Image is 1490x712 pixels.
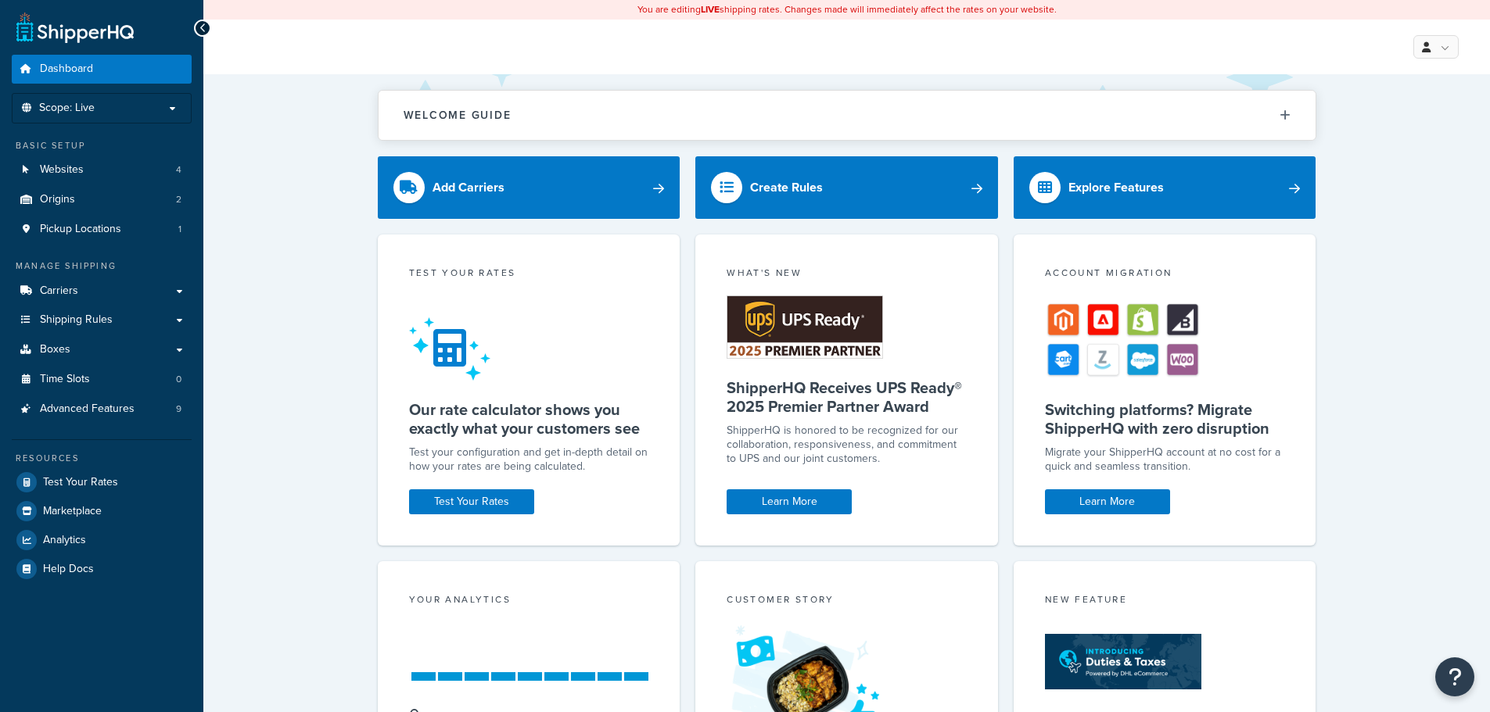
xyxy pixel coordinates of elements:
a: Time Slots0 [12,365,192,394]
div: Create Rules [750,177,823,199]
div: Basic Setup [12,139,192,152]
li: Websites [12,156,192,184]
div: Customer Story [727,592,967,610]
span: Carriers [40,284,78,298]
a: Add Carriers [378,156,680,219]
a: Pickup Locations1 [12,215,192,244]
a: Carriers [12,277,192,306]
h5: Our rate calculator shows you exactly what your customers see [409,400,649,438]
a: Origins2 [12,185,192,214]
b: LIVE [701,2,720,16]
span: Test Your Rates [43,476,118,489]
span: Dashboard [40,63,93,76]
h5: Switching platforms? Migrate ShipperHQ with zero disruption [1045,400,1285,438]
h2: Welcome Guide [404,109,512,121]
span: 1 [178,223,181,236]
a: Test Your Rates [409,489,534,514]
li: Advanced Features [12,395,192,424]
button: Welcome Guide [379,91,1316,140]
a: Create Rules [695,156,998,219]
div: Resources [12,452,192,465]
div: New Feature [1045,592,1285,610]
span: 9 [176,403,181,416]
div: Test your configuration and get in-depth detail on how your rates are being calculated. [409,445,649,474]
span: Boxes [40,343,70,356]
li: Origins [12,185,192,214]
div: Add Carriers [433,177,504,199]
span: Scope: Live [39,102,95,115]
a: Analytics [12,526,192,554]
span: Analytics [43,534,86,547]
button: Open Resource Center [1435,657,1474,696]
li: Pickup Locations [12,215,192,244]
span: Marketplace [43,505,102,518]
div: What's New [727,266,967,284]
a: Marketplace [12,497,192,525]
span: Pickup Locations [40,223,121,236]
span: Websites [40,163,84,177]
div: Your Analytics [409,592,649,610]
a: Dashboard [12,55,192,84]
span: 4 [176,163,181,177]
span: Advanced Features [40,403,135,416]
h5: ShipperHQ Receives UPS Ready® 2025 Premier Partner Award [727,378,967,416]
a: Test Your Rates [12,468,192,496]
a: Websites4 [12,156,192,184]
p: ShipperHQ is honored to be recognized for our collaboration, responsiveness, and commitment to UP... [727,424,967,466]
span: 2 [176,193,181,206]
a: Shipping Rules [12,306,192,335]
li: Time Slots [12,365,192,394]
a: Boxes [12,335,192,364]
span: Origins [40,193,75,206]
span: Time Slots [40,373,90,386]
a: Advanced Features9 [12,395,192,424]
div: Manage Shipping [12,259,192,273]
a: Learn More [1045,489,1170,514]
div: Account Migration [1045,266,1285,284]
a: Help Docs [12,555,192,583]
span: Help Docs [43,563,94,576]
div: Test your rates [409,266,649,284]
div: Explore Features [1068,177,1164,199]
div: Migrate your ShipperHQ account at no cost for a quick and seamless transition. [1045,445,1285,474]
a: Explore Features [1014,156,1316,219]
a: Learn More [727,489,852,514]
span: 0 [176,373,181,386]
span: Shipping Rules [40,313,113,327]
